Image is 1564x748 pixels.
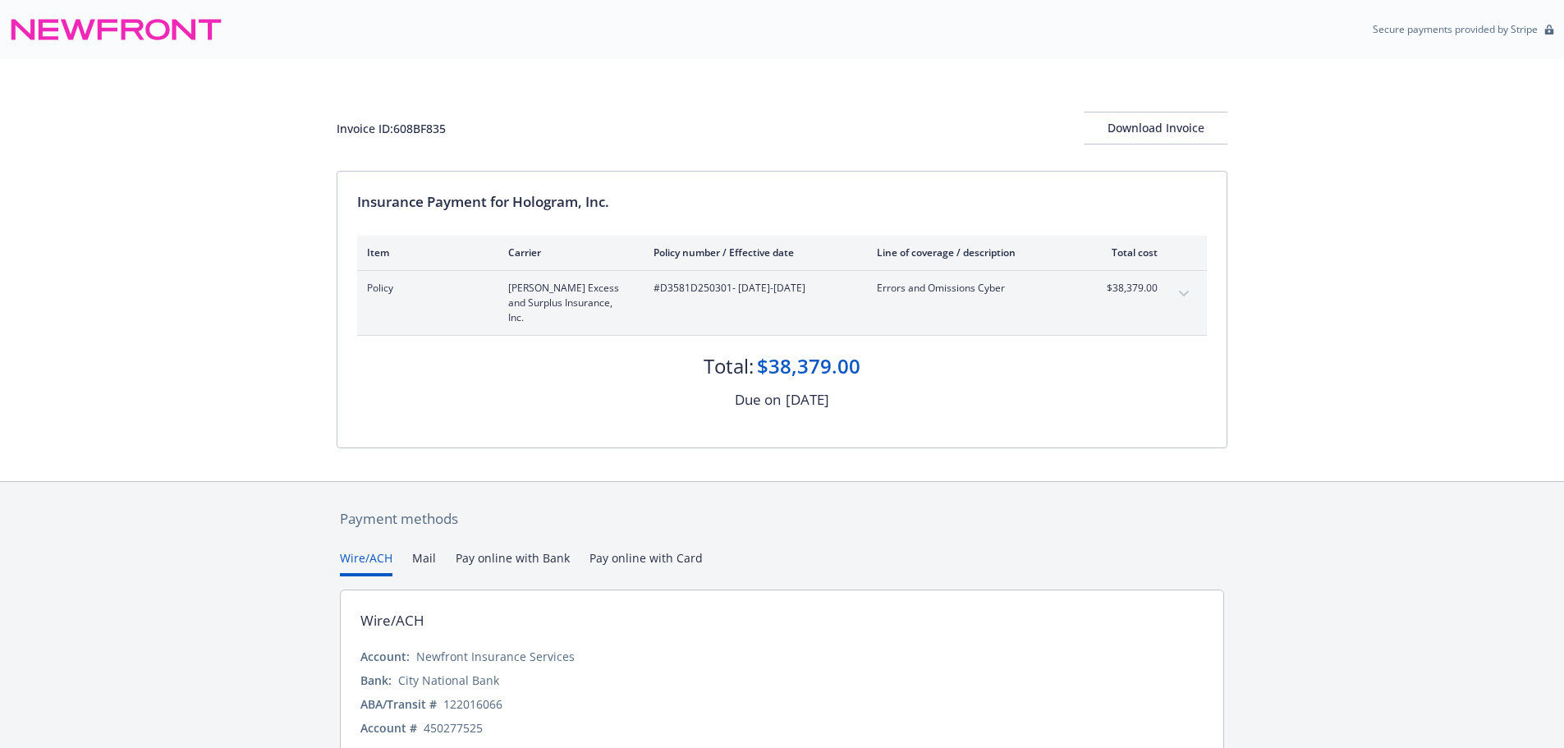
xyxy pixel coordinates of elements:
div: ABA/Transit # [360,695,437,713]
button: Pay online with Card [589,549,703,576]
span: Errors and Omissions Cyber [877,281,1070,296]
span: Policy [367,281,482,296]
button: Download Invoice [1084,112,1227,145]
div: Account # [360,719,417,737]
div: Policy[PERSON_NAME] Excess and Surplus Insurance, Inc.#D3581D250301- [DATE]-[DATE]Errors and Omis... [357,271,1207,335]
div: Bank: [360,672,392,689]
span: [PERSON_NAME] Excess and Surplus Insurance, Inc. [508,281,627,325]
span: $38,379.00 [1096,281,1158,296]
div: Account: [360,648,410,665]
div: Wire/ACH [360,610,424,631]
div: City National Bank [398,672,499,689]
div: Total cost [1096,246,1158,259]
div: Payment methods [340,508,1224,530]
div: Insurance Payment for Hologram, Inc. [357,191,1207,213]
div: Invoice ID: 608BF835 [337,120,446,137]
button: Mail [412,549,436,576]
div: Download Invoice [1084,112,1227,144]
div: Policy number / Effective date [654,246,851,259]
span: #D3581D250301 - [DATE]-[DATE] [654,281,851,296]
div: Line of coverage / description [877,246,1070,259]
div: Total: [704,352,754,380]
div: Carrier [508,246,627,259]
div: [DATE] [786,389,829,411]
div: Due on [735,389,781,411]
div: 122016066 [443,695,502,713]
div: 450277525 [424,719,483,737]
div: Item [367,246,482,259]
div: $38,379.00 [757,352,860,380]
button: expand content [1171,281,1197,307]
button: Pay online with Bank [456,549,570,576]
button: Wire/ACH [340,549,392,576]
p: Secure payments provided by Stripe [1373,22,1538,36]
div: Newfront Insurance Services [416,648,575,665]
